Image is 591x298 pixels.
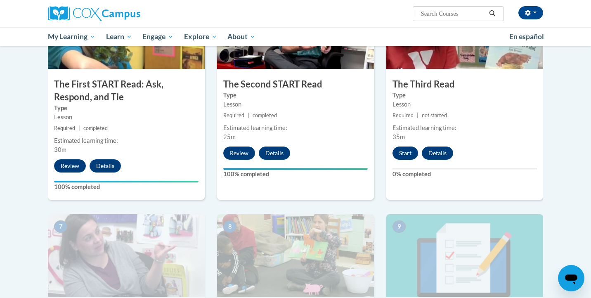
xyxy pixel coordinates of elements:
label: 0% completed [392,170,537,179]
img: Course Image [48,214,205,297]
a: Cox Campus [48,6,205,21]
a: About [222,27,261,46]
span: | [78,125,80,131]
iframe: Button to launch messaging window [558,265,584,291]
label: Type [54,104,199,113]
div: Estimated learning time: [223,123,368,132]
span: Engage [142,32,173,42]
div: Your progress [54,181,199,182]
label: Type [392,91,537,100]
span: Learn [106,32,132,42]
a: Engage [137,27,179,46]
button: Details [259,147,290,160]
button: Details [422,147,453,160]
a: Learn [101,27,137,46]
span: En español [509,32,544,41]
span: 8 [223,220,236,233]
img: Course Image [217,214,374,297]
a: My Learning [43,27,101,46]
span: 9 [392,220,406,233]
span: Explore [184,32,217,42]
button: Review [223,147,255,160]
span: 7 [54,220,67,233]
a: En español [504,28,549,45]
span: About [227,32,255,42]
button: Account Settings [518,6,543,19]
span: 25m [223,133,236,140]
h3: The First START Read: Ask, Respond, and Tie [48,78,205,104]
button: Review [54,159,86,173]
button: Details [90,159,121,173]
span: | [417,112,418,118]
span: My Learning [48,32,95,42]
div: Estimated learning time: [54,136,199,145]
span: 35m [392,133,405,140]
span: Required [392,112,414,118]
label: 100% completed [54,182,199,192]
div: Lesson [392,100,537,109]
div: Your progress [223,168,368,170]
label: 100% completed [223,170,368,179]
h3: The Second START Read [217,78,374,91]
span: Required [223,112,244,118]
div: Lesson [54,113,199,122]
span: completed [253,112,277,118]
span: completed [83,125,108,131]
label: Type [223,91,368,100]
span: | [248,112,249,118]
div: Estimated learning time: [392,123,537,132]
button: Search [486,9,499,19]
span: not started [422,112,447,118]
span: Required [54,125,75,131]
div: Lesson [223,100,368,109]
div: Main menu [35,27,556,46]
a: Explore [179,27,222,46]
img: Course Image [386,214,543,297]
h3: The Third Read [386,78,543,91]
input: Search Courses [420,9,486,19]
span: 30m [54,146,66,153]
button: Start [392,147,418,160]
img: Cox Campus [48,6,140,21]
